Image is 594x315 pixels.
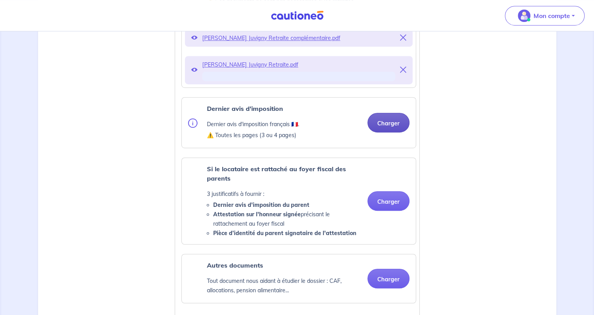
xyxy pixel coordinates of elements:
button: Charger [367,191,409,211]
p: 3 justificatifs à fournir : [207,189,361,199]
p: Tout document nous aidant à étudier le dossier : CAF, allocations, pension alimentaire... [207,276,361,295]
button: Supprimer [400,33,406,43]
div: categoryName: parental-tax-assessment, userCategory: retired [181,157,416,244]
div: categoryName: tax-assessment, userCategory: retired [181,97,416,148]
li: précisant le rattachement au foyer fiscal [213,210,361,228]
button: Charger [367,113,409,132]
button: Voir [191,65,197,76]
p: Mon compte [534,11,570,20]
strong: Si le locataire est rattaché au foyer fiscal des parents [207,165,346,182]
span: [PERSON_NAME] Juvigny Retraite.pdf [202,59,395,70]
strong: Autres documents [207,261,263,269]
button: Supprimer [400,65,406,76]
img: illu_account_valid_menu.svg [518,9,530,22]
strong: Dernier avis d'imposition du parent [213,201,309,208]
button: Charger [367,269,409,288]
p: ⚠️ Toutes les pages (3 ou 4 pages) [207,130,299,140]
img: Cautioneo [268,11,327,20]
p: [PERSON_NAME] Juvigny Retraite complémentaire.pdf [202,33,395,43]
div: categoryName: other, userCategory: retired [181,254,416,303]
button: illu_account_valid_menu.svgMon compte [505,6,585,25]
button: Voir [191,33,197,43]
strong: Pièce d’identité du parent signataire de l'attestation [213,230,356,237]
p: Dernier avis d'imposition français 🇫🇷. [207,119,299,129]
strong: Dernier avis d'imposition [207,105,283,112]
img: info.svg [188,118,197,128]
strong: Attestation sur l'honneur signée [213,211,301,218]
